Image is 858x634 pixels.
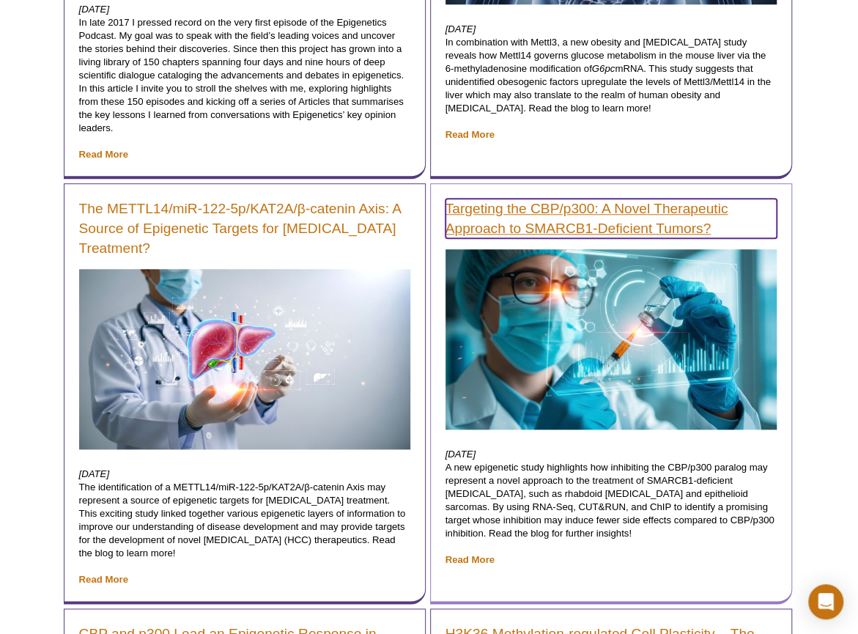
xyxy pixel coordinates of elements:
a: Read More [79,149,128,160]
em: [DATE] [445,23,476,34]
p: A new epigenetic study highlights how inhibiting the CBP/p300 paralog may represent a novel appro... [445,448,777,567]
div: Open Intercom Messenger [808,584,843,619]
em: [DATE] [79,468,110,479]
a: Read More [79,574,128,585]
p: In combination with Mettl3, a new obesity and [MEDICAL_DATA] study reveals how Mettl14 governs gl... [445,23,777,141]
p: In late 2017 I pressed record on the very first episode of the Epigenetics Podcast. My goal was t... [79,3,410,161]
em: G6pc [592,63,615,74]
a: The METTL14/miR-122-5p/KAT2A/β-catenin Axis: A Source of Epigenetic Targets for [MEDICAL_DATA] Tr... [79,199,410,258]
a: Read More [445,129,495,140]
em: [DATE] [445,449,476,460]
p: The identification of a METTL14/miR-122-5p/KAT2A/β-catenin Axis may represent a source of epigene... [79,468,410,586]
a: Read More [445,554,495,565]
img: Doctor with liver [79,269,410,449]
img: Brain [445,249,777,430]
em: [DATE] [79,4,110,15]
a: Targeting the CBP/p300: A Novel Therapeutic Approach to SMARCB1-Deficient Tumors? [445,199,777,238]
